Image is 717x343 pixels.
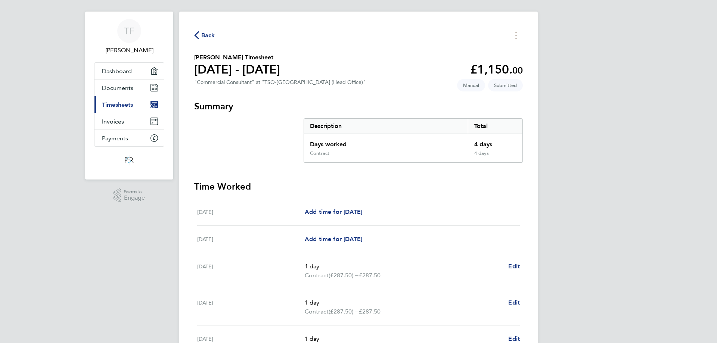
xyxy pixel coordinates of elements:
div: "Commercial Consultant" at "TSO-[GEOGRAPHIC_DATA] (Head Office)" [194,79,366,85]
div: Summary [304,118,523,163]
div: Days worked [304,134,468,150]
div: 4 days [468,150,522,162]
div: Total [468,119,522,134]
button: Back [194,31,215,40]
span: Contract [305,271,329,280]
span: £287.50 [359,308,381,315]
a: Invoices [94,113,164,130]
div: [DATE] [197,262,305,280]
a: Dashboard [94,63,164,79]
h2: [PERSON_NAME] Timesheet [194,53,280,62]
div: Description [304,119,468,134]
p: 1 day [305,262,502,271]
span: TF [124,26,134,36]
span: Edit [508,299,520,306]
span: Powered by [124,188,145,195]
span: Engage [124,195,145,201]
span: Invoices [102,118,124,125]
span: Contract [305,307,329,316]
span: (£287.50) = [329,308,359,315]
img: psrsolutions-logo-retina.png [122,154,136,166]
span: (£287.50) = [329,272,359,279]
span: Payments [102,135,128,142]
span: 00 [512,65,523,76]
app-decimal: £1,150. [470,62,523,77]
div: [DATE] [197,208,305,216]
a: Payments [94,130,164,146]
span: This timesheet is Submitted. [488,79,523,91]
span: Edit [508,263,520,270]
p: 1 day [305,298,502,307]
span: This timesheet was manually created. [457,79,485,91]
span: Add time for [DATE] [305,236,362,243]
span: Documents [102,84,133,91]
button: Timesheets Menu [509,29,523,41]
a: Documents [94,79,164,96]
div: [DATE] [197,298,305,316]
a: Add time for [DATE] [305,235,362,244]
span: Add time for [DATE] [305,208,362,215]
h1: [DATE] - [DATE] [194,62,280,77]
a: Go to home page [94,154,164,166]
span: Back [201,31,215,40]
a: Powered byEngage [114,188,145,203]
h3: Time Worked [194,181,523,193]
a: Edit [508,298,520,307]
div: 4 days [468,134,522,150]
span: Timesheets [102,101,133,108]
a: TF[PERSON_NAME] [94,19,164,55]
span: Dashboard [102,68,132,75]
a: Add time for [DATE] [305,208,362,216]
div: Contract [310,150,329,156]
a: Timesheets [94,96,164,113]
a: Edit [508,262,520,271]
h3: Summary [194,100,523,112]
div: [DATE] [197,235,305,244]
span: £287.50 [359,272,381,279]
span: Edit [508,335,520,342]
span: Taylor Fisher [94,46,164,55]
nav: Main navigation [85,12,173,180]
